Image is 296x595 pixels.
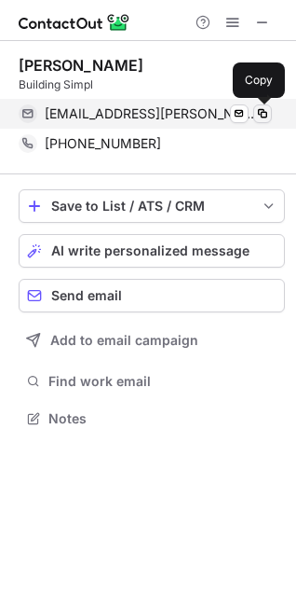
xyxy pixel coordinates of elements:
[19,76,285,93] div: Building Simpl
[19,189,285,223] button: save-profile-one-click
[45,105,258,122] span: [EMAIL_ADDRESS][PERSON_NAME][DOMAIN_NAME]
[19,279,285,312] button: Send email
[19,56,143,75] div: [PERSON_NAME]
[51,288,122,303] span: Send email
[48,373,277,390] span: Find work email
[19,406,285,432] button: Notes
[51,243,249,258] span: AI write personalized message
[19,11,130,34] img: ContactOut v5.3.10
[19,234,285,268] button: AI write personalized message
[50,333,198,348] span: Add to email campaign
[19,368,285,394] button: Find work email
[45,135,161,152] span: [PHONE_NUMBER]
[48,410,277,427] span: Notes
[19,324,285,357] button: Add to email campaign
[51,199,252,214] div: Save to List / ATS / CRM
